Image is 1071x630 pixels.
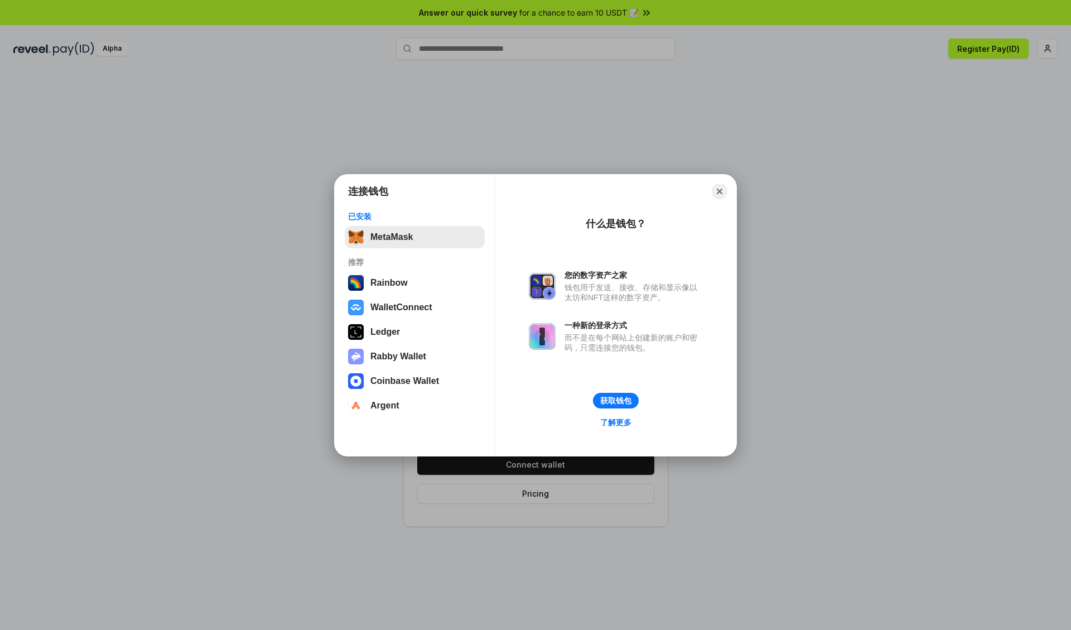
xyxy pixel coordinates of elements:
[348,349,364,364] img: svg+xml,%3Csvg%20xmlns%3D%22http%3A%2F%2Fwww.w3.org%2F2000%2Fsvg%22%20fill%3D%22none%22%20viewBox...
[348,300,364,315] img: svg+xml,%3Csvg%20width%3D%2228%22%20height%3D%2228%22%20viewBox%3D%220%200%2028%2028%22%20fill%3D...
[345,321,485,343] button: Ledger
[348,229,364,245] img: svg+xml,%3Csvg%20fill%3D%22none%22%20height%3D%2233%22%20viewBox%3D%220%200%2035%2033%22%20width%...
[594,415,638,430] a: 了解更多
[586,217,646,230] div: 什么是钱包？
[529,273,556,300] img: svg+xml,%3Csvg%20xmlns%3D%22http%3A%2F%2Fwww.w3.org%2F2000%2Fsvg%22%20fill%3D%22none%22%20viewBox...
[345,370,485,392] button: Coinbase Wallet
[600,417,631,427] div: 了解更多
[348,373,364,389] img: svg+xml,%3Csvg%20width%3D%2228%22%20height%3D%2228%22%20viewBox%3D%220%200%2028%2028%22%20fill%3D...
[565,270,703,280] div: 您的数字资产之家
[565,282,703,302] div: 钱包用于发送、接收、存储和显示像以太坊和NFT这样的数字资产。
[370,327,400,337] div: Ledger
[348,324,364,340] img: svg+xml,%3Csvg%20xmlns%3D%22http%3A%2F%2Fwww.w3.org%2F2000%2Fsvg%22%20width%3D%2228%22%20height%3...
[348,275,364,291] img: svg+xml,%3Csvg%20width%3D%22120%22%20height%3D%22120%22%20viewBox%3D%220%200%20120%20120%22%20fil...
[345,345,485,368] button: Rabby Wallet
[345,272,485,294] button: Rainbow
[348,257,481,267] div: 推荐
[370,352,426,362] div: Rabby Wallet
[370,376,439,386] div: Coinbase Wallet
[345,296,485,319] button: WalletConnect
[593,393,639,408] button: 获取钱包
[370,278,408,288] div: Rainbow
[370,232,413,242] div: MetaMask
[565,320,703,330] div: 一种新的登录方式
[529,323,556,350] img: svg+xml,%3Csvg%20xmlns%3D%22http%3A%2F%2Fwww.w3.org%2F2000%2Fsvg%22%20fill%3D%22none%22%20viewBox...
[348,398,364,413] img: svg+xml,%3Csvg%20width%3D%2228%22%20height%3D%2228%22%20viewBox%3D%220%200%2028%2028%22%20fill%3D...
[345,226,485,248] button: MetaMask
[348,185,388,198] h1: 连接钱包
[712,184,727,199] button: Close
[348,211,481,222] div: 已安装
[345,395,485,417] button: Argent
[600,396,631,406] div: 获取钱包
[565,333,703,353] div: 而不是在每个网站上创建新的账户和密码，只需连接您的钱包。
[370,302,432,312] div: WalletConnect
[370,401,399,411] div: Argent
